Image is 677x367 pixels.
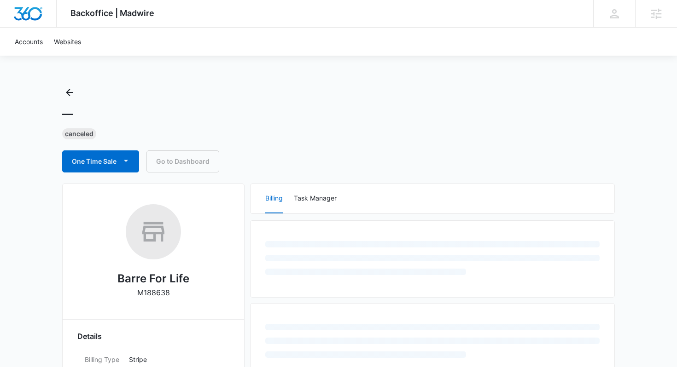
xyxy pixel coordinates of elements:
a: Accounts [9,28,48,56]
button: Billing [265,184,283,213]
p: Stripe [129,355,222,364]
a: Go to Dashboard [146,150,219,172]
button: Task Manager [294,184,337,213]
span: Details [77,331,102,342]
div: Canceled [62,128,96,139]
p: M188638 [137,287,170,298]
h2: Barre For Life [117,270,189,287]
dt: Billing Type [85,355,122,364]
button: Back [62,85,77,100]
button: One Time Sale [62,150,139,172]
span: Backoffice | Madwire [70,8,154,18]
a: Websites [48,28,87,56]
h1: — [62,107,73,121]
